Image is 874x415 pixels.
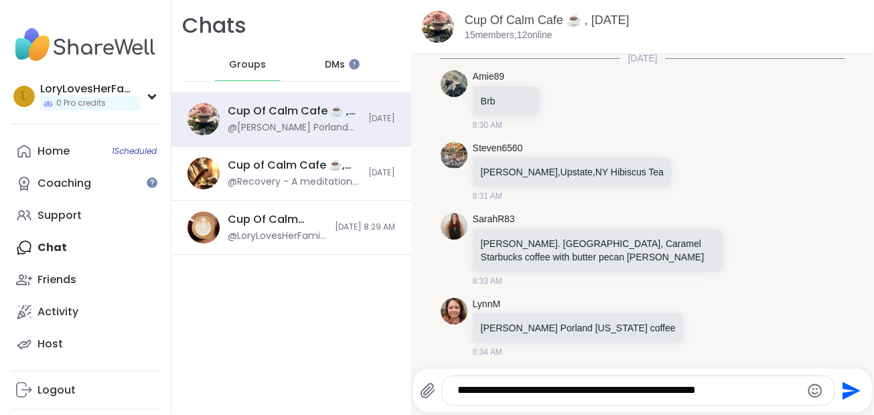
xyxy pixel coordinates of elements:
div: @Recovery - A meditation for feeling universal love [228,175,360,189]
img: https://sharewell-space-live.sfo3.digitaloceanspaces.com/user-generated/5f572286-b7ec-4d9d-a82c-3... [441,298,467,325]
a: Host [11,328,160,360]
textarea: Type your message [457,384,796,398]
button: Send [835,376,865,406]
p: [PERSON_NAME],Upstate,NY Hibiscus Tea [481,165,664,179]
p: Brb [481,94,532,108]
iframe: Spotlight [147,177,157,188]
a: Support [11,199,160,232]
div: @[PERSON_NAME] Porland [US_STATE] coffee [228,121,360,135]
button: Emoji picker [807,383,823,399]
div: LoryLovesHerFamilia [40,82,141,96]
span: 8:31 AM [473,190,502,202]
span: 8:30 AM [473,119,502,131]
span: L [22,88,27,105]
img: Cup Of Calm Cafe ☕️ , Sep 11 [422,11,454,43]
span: [DATE] 8:29 AM [335,222,395,233]
div: Support [38,208,82,223]
a: Coaching [11,167,160,199]
span: 1 Scheduled [112,146,157,157]
span: Groups [229,58,266,72]
div: Cup Of Calm Cafe, [DATE] [228,212,327,227]
span: 0 Pro credits [56,98,106,109]
div: Friends [38,272,76,287]
a: Amie89 [473,70,504,84]
img: https://sharewell-space-live.sfo3.digitaloceanspaces.com/user-generated/ad949235-6f32-41e6-8b9f-9... [441,213,467,240]
div: @LoryLovesHerFamilia - gotcha i wasn;t able to sign up [DATE] but i did register for [DATE] (hope... [228,230,327,243]
div: Coaching [38,176,91,191]
h1: Chats [182,11,246,41]
span: [DATE] [620,52,665,65]
p: [PERSON_NAME]. [GEOGRAPHIC_DATA], Caramel Starbucks coffee with butter pecan [PERSON_NAME] [481,237,716,264]
a: Friends [11,264,160,296]
span: DMs [325,58,345,72]
a: SarahR83 [473,213,515,226]
a: Cup Of Calm Cafe ☕️ , [DATE] [465,13,630,27]
div: Home [38,144,70,159]
span: [DATE] [368,113,395,124]
p: 15 members, 12 online [465,29,553,42]
img: https://sharewell-space-live.sfo3.digitaloceanspaces.com/user-generated/42cda42b-3507-48ba-b019-3... [441,142,467,169]
a: LynnM [473,298,501,311]
span: [DATE] [368,167,395,179]
img: https://sharewell-space-live.sfo3.digitaloceanspaces.com/user-generated/c3bd44a5-f966-4702-9748-c... [441,70,467,97]
a: Steven6560 [473,142,523,155]
p: [PERSON_NAME] Porland [US_STATE] coffee [481,321,676,335]
a: Logout [11,374,160,406]
img: ShareWell Nav Logo [11,21,160,68]
div: Host [38,337,63,351]
div: Logout [38,383,76,398]
span: 8:34 AM [473,346,502,358]
div: Cup of Calm Cafe ☕️, [DATE] [228,158,360,173]
a: Activity [11,296,160,328]
img: Cup Of Calm Cafe, Sep 08 [188,212,220,244]
a: Home1Scheduled [11,135,160,167]
span: 8:33 AM [473,275,502,287]
div: Activity [38,305,78,319]
div: Cup Of Calm Cafe ☕️ , [DATE] [228,104,360,118]
img: Cup Of Calm Cafe ☕️ , Sep 11 [188,103,220,135]
img: Cup of Calm Cafe ☕️, Sep 10 [188,157,220,189]
iframe: Spotlight [349,59,360,70]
